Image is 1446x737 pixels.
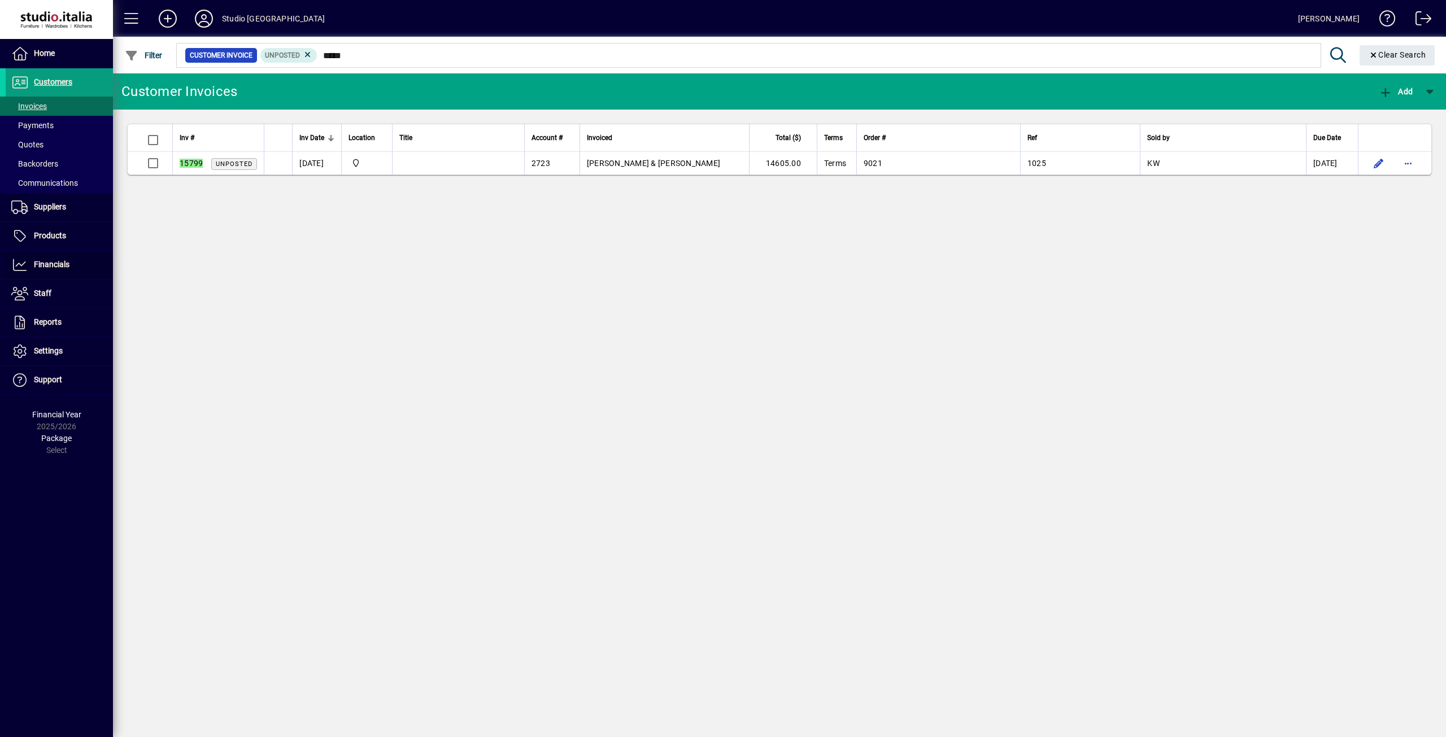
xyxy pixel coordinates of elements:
[122,45,165,66] button: Filter
[6,40,113,68] a: Home
[6,173,113,193] a: Communications
[399,132,517,144] div: Title
[1147,159,1160,168] span: KW
[11,102,47,111] span: Invoices
[864,132,1013,144] div: Order #
[1147,132,1299,144] div: Sold by
[1407,2,1432,39] a: Logout
[34,77,72,86] span: Customers
[532,132,573,144] div: Account #
[41,434,72,443] span: Package
[34,231,66,240] span: Products
[180,132,257,144] div: Inv #
[587,159,720,168] span: [PERSON_NAME] & [PERSON_NAME]
[6,135,113,154] a: Quotes
[121,82,237,101] div: Customer Invoices
[1027,159,1046,168] span: 1025
[6,193,113,221] a: Suppliers
[6,116,113,135] a: Payments
[150,8,186,29] button: Add
[11,140,43,149] span: Quotes
[756,132,811,144] div: Total ($)
[180,159,203,168] em: 15799
[1027,132,1037,144] span: Ref
[1399,154,1417,172] button: More options
[6,222,113,250] a: Products
[125,51,163,60] span: Filter
[265,51,300,59] span: Unposted
[260,48,317,63] mat-chip: Customer Invoice Status: Unposted
[824,132,843,144] span: Terms
[1360,45,1435,66] button: Clear
[190,50,252,61] span: Customer Invoice
[864,132,886,144] span: Order #
[11,178,78,187] span: Communications
[864,159,882,168] span: 9021
[1306,152,1358,175] td: [DATE]
[1313,132,1351,144] div: Due Date
[222,10,325,28] div: Studio [GEOGRAPHIC_DATA]
[532,159,550,168] span: 2723
[349,157,385,169] span: Nugent Street
[34,375,62,384] span: Support
[349,132,385,144] div: Location
[34,346,63,355] span: Settings
[292,152,341,175] td: [DATE]
[587,132,612,144] span: Invoiced
[34,49,55,58] span: Home
[186,8,222,29] button: Profile
[1376,81,1415,102] button: Add
[349,132,375,144] span: Location
[824,159,846,168] span: Terms
[1371,2,1396,39] a: Knowledge Base
[1370,154,1388,172] button: Edit
[11,159,58,168] span: Backorders
[1027,132,1133,144] div: Ref
[299,132,334,144] div: Inv Date
[299,132,324,144] span: Inv Date
[749,152,817,175] td: 14605.00
[532,132,563,144] span: Account #
[180,132,194,144] span: Inv #
[6,308,113,337] a: Reports
[587,132,742,144] div: Invoiced
[216,160,252,168] span: Unposted
[1379,87,1413,96] span: Add
[6,337,113,365] a: Settings
[1298,10,1360,28] div: [PERSON_NAME]
[1313,132,1341,144] span: Due Date
[34,260,69,269] span: Financials
[6,251,113,279] a: Financials
[6,97,113,116] a: Invoices
[34,317,62,326] span: Reports
[34,289,51,298] span: Staff
[6,154,113,173] a: Backorders
[776,132,801,144] span: Total ($)
[11,121,54,130] span: Payments
[6,280,113,308] a: Staff
[399,132,412,144] span: Title
[32,410,81,419] span: Financial Year
[34,202,66,211] span: Suppliers
[1147,132,1170,144] span: Sold by
[1369,50,1426,59] span: Clear Search
[6,366,113,394] a: Support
